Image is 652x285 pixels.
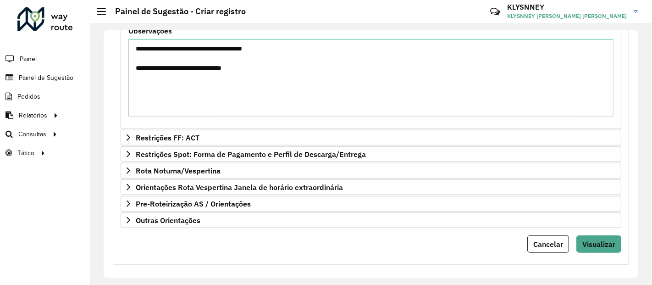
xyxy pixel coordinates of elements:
[582,240,615,249] span: Visualizar
[507,3,627,11] h3: KLYSNNEY
[128,25,172,36] label: Observações
[136,184,343,191] span: Orientações Rota Vespertina Janela de horário extraordinária
[121,146,621,162] a: Restrições Spot: Forma de Pagamento e Perfil de Descarga/Entrega
[19,73,73,83] span: Painel de Sugestão
[507,12,627,20] span: KLYSNNEY [PERSON_NAME] [PERSON_NAME]
[121,163,621,179] a: Rota Noturna/Vespertina
[527,235,569,253] button: Cancelar
[19,111,47,120] span: Relatórios
[485,2,505,22] a: Contato Rápido
[20,54,37,64] span: Painel
[136,151,366,158] span: Restrições Spot: Forma de Pagamento e Perfil de Descarga/Entrega
[136,217,200,224] span: Outras Orientações
[136,200,251,207] span: Pre-Roteirização AS / Orientações
[121,179,621,195] a: Orientações Rota Vespertina Janela de horário extraordinária
[17,92,40,101] span: Pedidos
[121,196,621,212] a: Pre-Roteirização AS / Orientações
[576,235,621,253] button: Visualizar
[121,130,621,145] a: Restrições FF: ACT
[17,148,34,158] span: Tático
[18,129,46,139] span: Consultas
[136,167,221,174] span: Rota Noturna/Vespertina
[136,134,199,141] span: Restrições FF: ACT
[121,212,621,228] a: Outras Orientações
[106,6,246,17] h2: Painel de Sugestão - Criar registro
[533,240,563,249] span: Cancelar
